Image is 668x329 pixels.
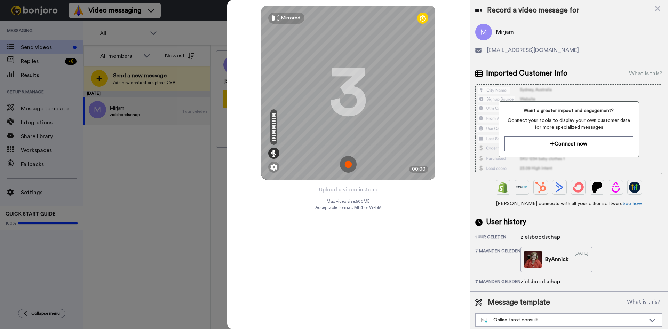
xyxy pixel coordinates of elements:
div: 3 [329,66,367,119]
img: ConvertKit [573,182,584,193]
div: 1 uur geleden [475,234,520,241]
img: nextgen-template.svg [481,318,488,323]
img: ActiveCampaign [554,182,565,193]
img: Ontraport [516,182,527,193]
div: Online tarot consult [481,316,645,323]
div: 7 maanden geleden [475,248,520,272]
img: Hubspot [535,182,546,193]
img: ic_gear.svg [270,164,277,171]
div: [DATE] [575,251,588,268]
img: GoHighLevel [629,182,640,193]
div: 00:00 [409,166,428,173]
a: See how [623,201,642,206]
span: Message template [488,297,550,308]
span: [EMAIL_ADDRESS][DOMAIN_NAME] [487,46,579,54]
button: Connect now [504,136,633,151]
span: User history [486,217,526,227]
img: Drip [610,182,621,193]
span: Max video size: 500 MB [327,198,370,204]
button: Upload a video instead [317,185,380,194]
div: By Annick [545,255,568,264]
span: Imported Customer Info [486,68,567,79]
img: Shopify [498,182,509,193]
button: What is this? [625,297,662,308]
span: Connect your tools to display your own customer data for more specialized messages [504,117,633,131]
div: zielsboodschap [520,277,560,286]
img: a4ac27d7-97bd-448f-bc9f-1db01203be6e-thumb.jpg [524,251,542,268]
a: ByAnnick[DATE] [520,247,592,272]
img: ic_record_start.svg [340,156,357,173]
span: [PERSON_NAME] connects with all your other software [475,200,662,207]
img: Patreon [591,182,603,193]
span: Want a greater impact and engagement? [504,107,633,114]
div: 7 maanden geleden [475,279,520,286]
div: What is this? [629,69,662,78]
div: zielsboodschap [520,233,560,241]
span: Acceptable format: MP4 or WebM [315,205,382,210]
